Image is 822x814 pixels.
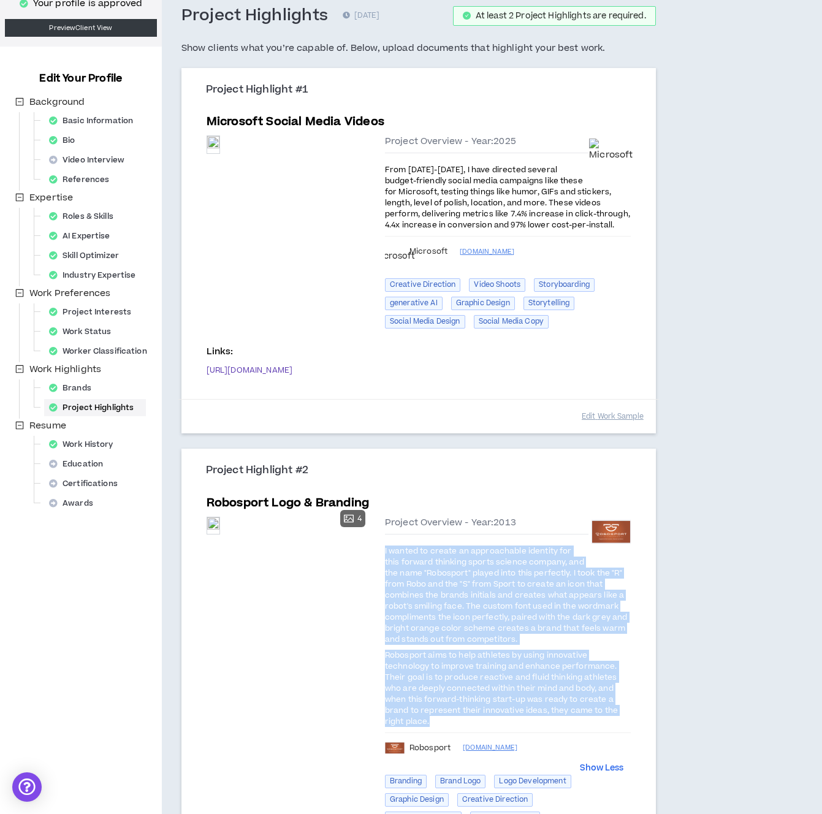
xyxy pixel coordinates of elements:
[44,399,146,416] div: Project Highlights
[181,41,656,56] h5: Show clients what you’re capable of. Below, upload documents that highlight your best work.
[206,464,641,477] h3: Project Highlight #2
[29,96,85,108] span: Background
[463,742,631,754] a: [DOMAIN_NAME]
[385,297,443,310] span: generative AI
[29,419,66,432] span: Resume
[460,246,631,258] a: [DOMAIN_NAME]
[457,793,533,807] span: Creative Direction
[15,97,24,106] span: minus-square
[207,365,293,375] a: [URL][DOMAIN_NAME]
[44,151,137,169] div: Video Interview
[44,267,148,284] div: Industry Expertise
[15,193,24,202] span: minus-square
[207,346,234,358] h4: Links:
[27,95,87,110] span: Background
[374,241,415,263] div: Microsoft microsoft.com
[44,247,131,264] div: Skill Optimizer
[580,763,623,775] button: Show Less
[27,362,104,377] span: Work Highlights
[44,112,145,129] div: Basic Information
[534,278,595,292] span: Storyboarding
[385,793,449,807] span: Graphic Design
[463,12,471,20] span: check-circle
[15,365,24,373] span: minus-square
[15,421,24,430] span: minus-square
[469,278,525,292] span: Video Shoots
[29,363,101,376] span: Work Highlights
[451,297,515,310] span: Graphic Design
[27,191,75,205] span: Expertise
[476,12,646,20] div: At least 2 Project Highlights are required.
[44,475,130,492] div: Certifications
[44,132,88,149] div: Bio
[12,772,42,802] div: Open Intercom Messenger
[29,191,73,204] span: Expertise
[27,286,113,301] span: Work Preferences
[592,512,631,551] img: Robosport
[206,83,641,97] h3: Project Highlight #1
[5,19,157,37] a: PreviewClient View
[29,287,110,300] span: Work Preferences
[207,113,384,131] h5: Microsoft Social Media Videos
[44,227,123,245] div: AI Expertise
[385,164,630,230] span: From [DATE]-[DATE], I have directed several budget-friendly social media campaigns like these for...
[44,343,159,360] div: Worker Classification
[343,10,379,22] p: [DATE]
[44,436,126,453] div: Work History
[15,289,24,297] span: minus-square
[44,379,104,397] div: Brands
[44,171,121,188] div: References
[409,743,451,753] span: Robosport
[181,6,329,26] h3: Project Highlights
[44,455,115,473] div: Education
[474,315,549,329] span: Social Media Copy
[374,241,415,263] img: Microsoft
[385,738,405,758] div: Robosport robosporttechnologies.com
[385,775,427,788] span: Branding
[27,419,69,433] span: Resume
[523,297,575,310] span: Storytelling
[385,315,465,329] span: Social Media Design
[34,71,127,86] h3: Edit Your Profile
[385,738,405,758] img: Robosport
[385,278,461,292] span: Creative Direction
[494,775,571,788] span: Logo Development
[589,139,633,162] img: Microsoft
[435,775,485,788] span: Brand Logo
[385,546,628,645] span: I wanted to create an approachable identity for this forward thinking sports science company, and...
[409,246,447,256] span: Microsoft
[385,517,516,529] span: Project Overview - Year: 2013
[385,135,516,148] span: Project Overview - Year: 2025
[582,406,644,427] button: Edit Work Sample
[44,323,123,340] div: Work Status
[385,650,618,727] span: Robosport aims to help athletes by using innovative technology to improve training and enhance pe...
[44,303,143,321] div: Project Interests
[207,495,370,512] h5: Robosport Logo & Branding
[44,208,126,225] div: Roles & Skills
[44,495,105,512] div: Awards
